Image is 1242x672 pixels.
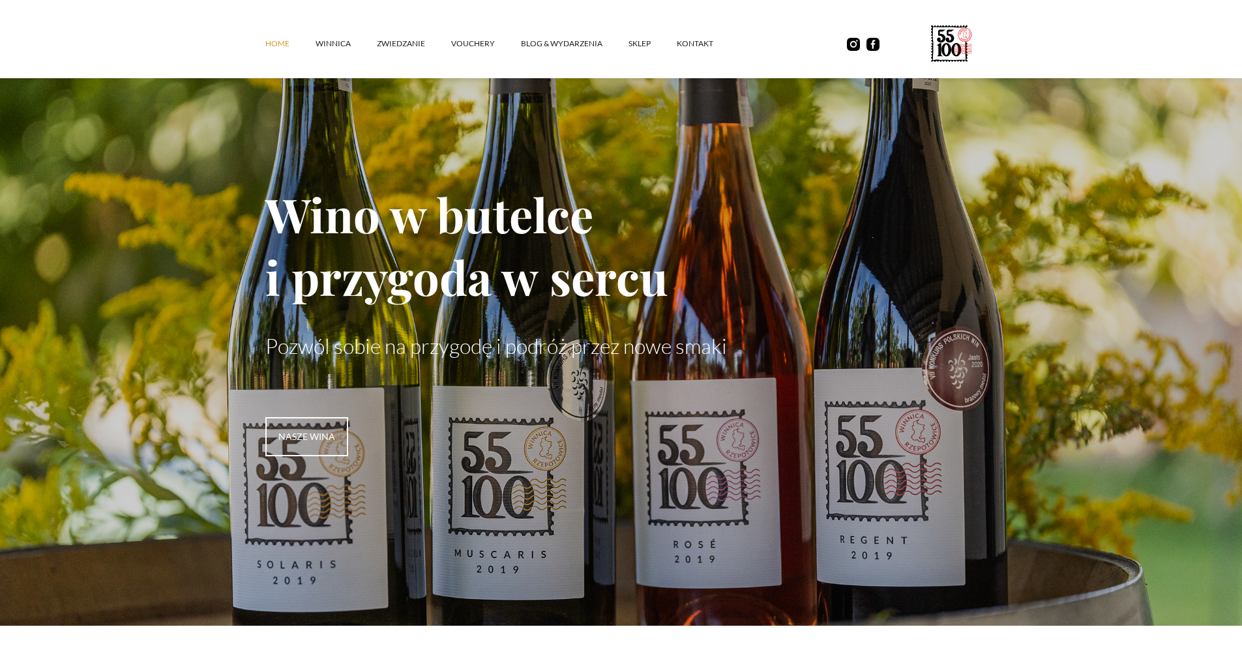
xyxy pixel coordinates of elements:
a: winnica [316,24,377,63]
h1: Wino w butelce i przygoda w sercu [265,183,977,308]
a: vouchery [451,24,521,63]
a: SKLEP [628,24,677,63]
a: Blog & Wydarzenia [521,24,628,63]
a: ZWIEDZANIE [377,24,451,63]
p: Pozwól sobie na przygodę i podróż przez nowe smaki [265,334,977,358]
a: kontakt [677,24,739,63]
a: Home [265,24,316,63]
a: nasze wina [265,417,348,456]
